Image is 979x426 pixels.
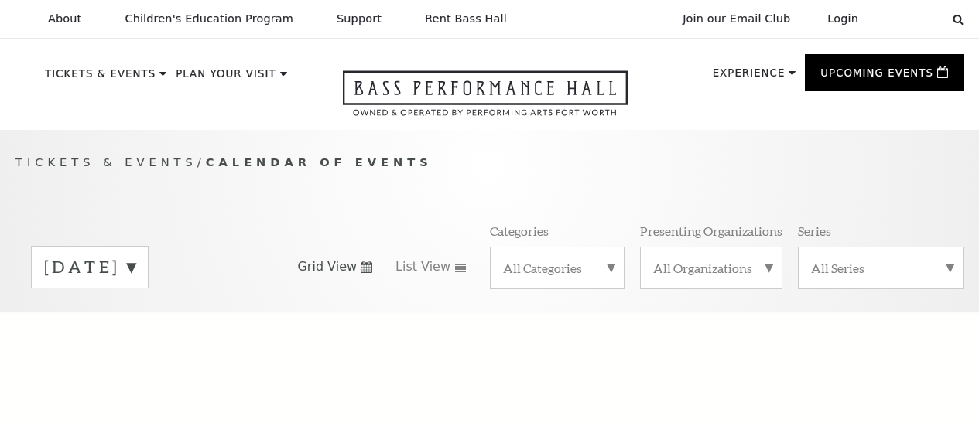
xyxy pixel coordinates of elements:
p: Upcoming Events [820,68,933,87]
p: / [15,153,964,172]
span: List View [395,258,450,275]
p: Rent Bass Hall [425,12,507,26]
span: Tickets & Events [15,155,197,169]
span: Grid View [297,258,357,275]
span: Calendar of Events [206,155,433,169]
p: Children's Education Program [125,12,293,26]
p: Presenting Organizations [640,223,782,239]
label: All Categories [503,260,612,276]
p: Categories [490,223,549,239]
label: All Organizations [653,260,769,276]
p: Support [337,12,382,26]
p: Experience [713,68,786,87]
p: Tickets & Events [45,69,156,87]
label: [DATE] [44,255,135,279]
p: Plan Your Visit [176,69,276,87]
label: All Series [811,260,950,276]
p: Series [798,223,831,239]
select: Select: [883,12,938,26]
p: About [48,12,81,26]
